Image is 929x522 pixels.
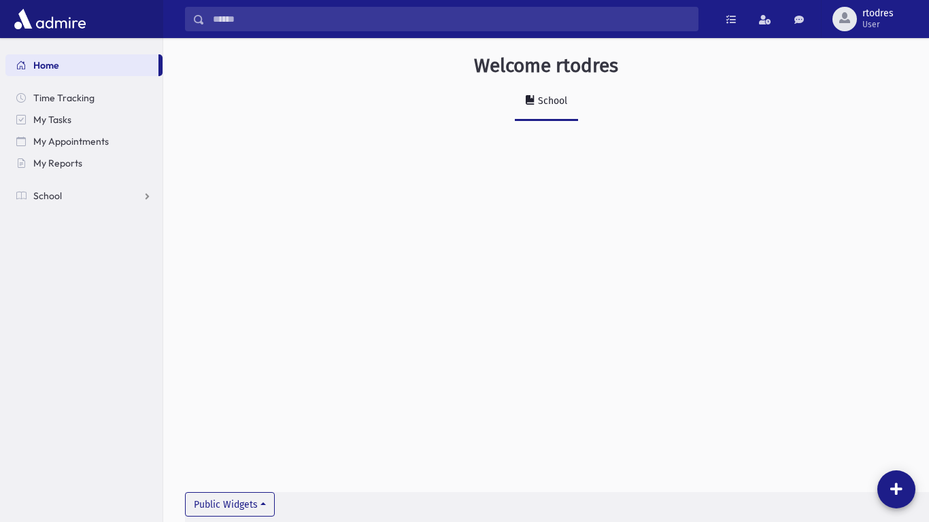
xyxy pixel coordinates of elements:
a: School [515,83,578,121]
span: rtodres [862,8,894,19]
a: My Reports [5,152,163,174]
span: Home [33,59,59,71]
a: My Tasks [5,109,163,130]
a: School [5,185,163,207]
span: My Appointments [33,135,109,147]
a: Time Tracking [5,87,163,109]
span: User [862,19,894,30]
div: School [535,95,567,107]
span: My Reports [33,157,82,169]
button: Public Widgets [185,492,275,517]
h3: Welcome rtodres [474,54,618,77]
span: Time Tracking [33,92,95,104]
a: Home [5,54,158,76]
input: Search [205,7,698,31]
a: My Appointments [5,130,163,152]
span: My Tasks [33,114,71,126]
span: School [33,190,62,202]
img: AdmirePro [11,5,89,33]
